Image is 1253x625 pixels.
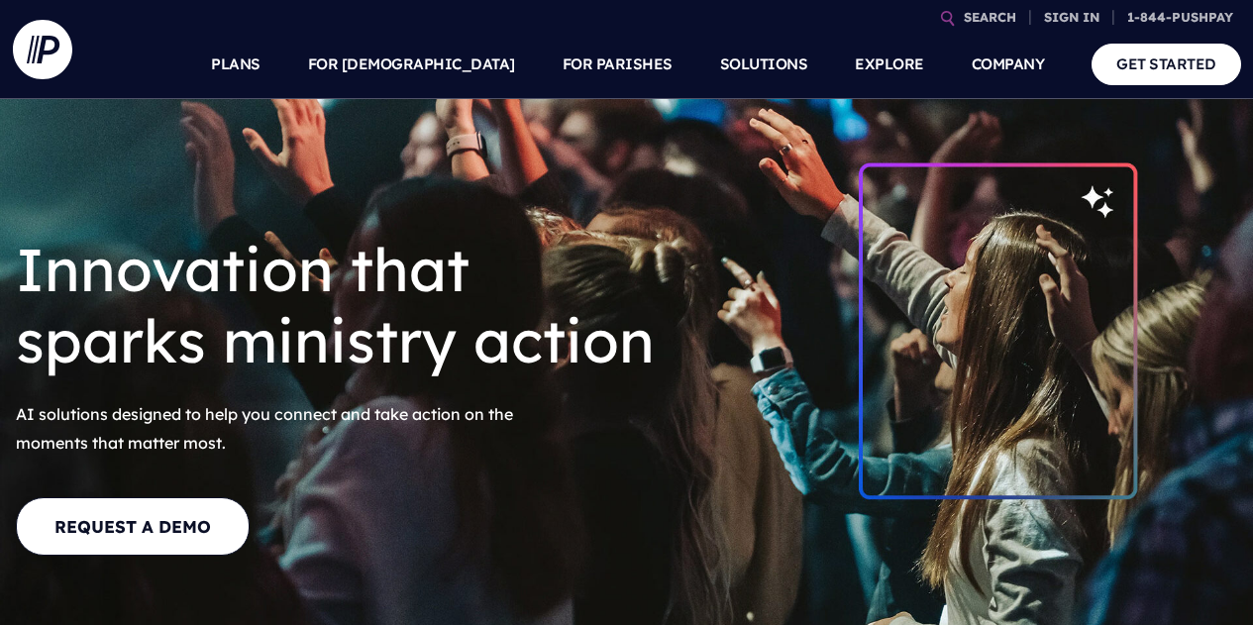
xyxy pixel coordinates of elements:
[720,30,808,99] a: SOLUTIONS
[16,218,670,392] h1: Innovation that sparks ministry action
[211,30,261,99] a: PLANS
[855,30,924,99] a: EXPLORE
[972,30,1045,99] a: COMPANY
[563,30,673,99] a: FOR PARISHES
[1092,44,1241,84] a: GET STARTED
[308,30,515,99] a: FOR [DEMOGRAPHIC_DATA]
[16,400,571,458] span: AI solutions designed to help you connect and take action on the moments that matter most.
[16,497,250,556] a: REQUEST A DEMO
